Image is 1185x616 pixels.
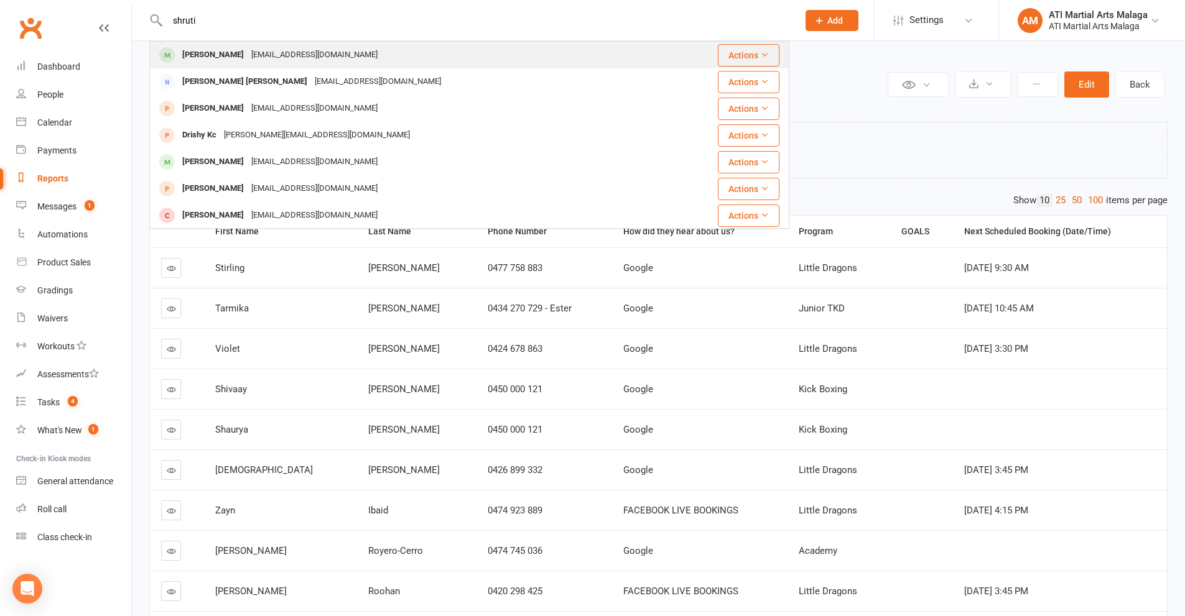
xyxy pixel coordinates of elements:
[179,99,248,117] div: [PERSON_NAME]
[964,227,1157,236] div: Next Scheduled Booking (Date/Time)
[799,384,847,395] span: Kick Boxing
[718,124,779,147] button: Actions
[718,98,779,120] button: Actions
[248,99,381,117] div: [EMAIL_ADDRESS][DOMAIN_NAME]
[16,249,131,277] a: Product Sales
[909,6,944,34] span: Settings
[623,545,653,556] span: Google
[16,165,131,193] a: Reports
[16,361,131,388] a: Assessments
[368,262,440,274] span: [PERSON_NAME]
[16,81,131,109] a: People
[179,180,248,198] div: [PERSON_NAME]
[16,333,131,361] a: Workouts
[718,44,779,67] button: Actions
[15,12,46,44] a: Clubworx
[37,229,88,239] div: Automations
[488,545,542,556] span: 0474 745 036
[16,416,131,444] a: What's New1
[623,303,653,314] span: Google
[718,151,779,173] button: Actions
[488,464,542,476] span: 0426 899 332
[37,397,60,407] div: Tasks
[901,227,943,236] div: GOALS
[368,424,440,435] span: [PERSON_NAME]
[488,505,542,516] span: 0474 923 889
[248,46,381,64] div: [EMAIL_ADDRESS][DOMAIN_NAME]
[16,495,131,523] a: Roll call
[179,126,220,144] div: Drishy Kc
[368,505,388,516] span: Ibaid
[799,343,857,354] span: Little Dragons
[623,343,653,354] span: Google
[623,464,653,476] span: Google
[179,153,248,171] div: [PERSON_NAME]
[964,343,1028,354] span: [DATE] 3:30 PM
[164,12,789,29] input: Search...
[1013,194,1168,207] div: Show items per page
[623,262,653,274] span: Google
[964,464,1028,476] span: [DATE] 3:45 PM
[623,586,738,597] span: FACEBOOK LIVE BOOKINGS
[799,464,857,476] span: Little Dragons
[16,53,131,81] a: Dashboard
[827,16,843,25] span: Add
[16,277,131,305] a: Gradings
[215,227,347,236] div: First Name
[37,145,77,155] div: Payments
[1053,194,1069,207] a: 25
[37,341,75,351] div: Workouts
[368,464,440,476] span: [PERSON_NAME]
[368,545,423,556] span: Royero-Cerro
[718,71,779,93] button: Actions
[1036,194,1053,207] a: 10
[964,262,1029,274] span: [DATE] 9:30 AM
[799,227,881,236] div: Program
[488,227,602,236] div: Phone Number
[799,262,857,274] span: Little Dragons
[1049,9,1148,21] div: ATI Martial Arts Malaga
[1064,71,1109,98] button: Edit
[718,205,779,227] button: Actions
[16,221,131,249] a: Automations
[179,206,248,224] div: [PERSON_NAME]
[368,227,467,236] div: Last Name
[806,10,858,31] button: Add
[623,227,778,236] div: How did they hear about us?
[488,262,542,274] span: 0477 758 883
[718,178,779,200] button: Actions
[799,545,837,556] span: Academy
[1018,8,1043,33] div: AM
[368,343,440,354] span: [PERSON_NAME]
[215,586,287,597] span: [PERSON_NAME]
[16,305,131,333] a: Waivers
[799,505,857,516] span: Little Dragons
[488,384,542,395] span: 0450 000 121
[85,200,95,211] span: 1
[215,464,313,476] span: [DEMOGRAPHIC_DATA]
[16,388,131,416] a: Tasks 4
[37,504,67,514] div: Roll call
[623,384,653,395] span: Google
[488,586,542,597] span: 0420 298 425
[37,90,63,99] div: People
[623,424,653,435] span: Google
[368,303,440,314] span: [PERSON_NAME]
[799,303,845,314] span: Junior TKD
[16,193,131,221] a: Messages 1
[37,425,82,435] div: What's New
[37,476,113,486] div: General attendance
[215,505,235,516] span: Zayn
[1115,71,1164,98] a: Back
[37,369,99,379] div: Assessments
[16,109,131,137] a: Calendar
[488,303,572,314] span: 0434 270 729 - Ester
[964,586,1028,597] span: [DATE] 3:45 PM
[1049,21,1148,32] div: ATI Martial Arts Malaga
[37,62,80,71] div: Dashboard
[215,424,248,435] span: Shaurya
[220,126,414,144] div: [PERSON_NAME][EMAIL_ADDRESS][DOMAIN_NAME]
[37,117,72,127] div: Calendar
[16,523,131,551] a: Class kiosk mode
[311,73,445,91] div: [EMAIL_ADDRESS][DOMAIN_NAME]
